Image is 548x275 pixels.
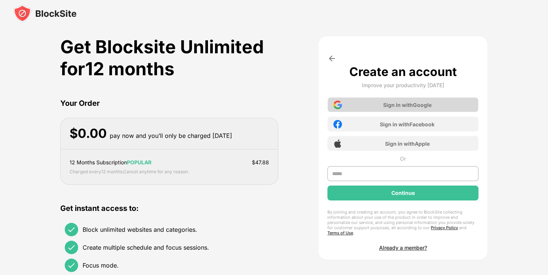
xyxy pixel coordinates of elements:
img: google-icon.png [333,101,342,109]
div: Get instant access to: [60,203,278,214]
div: 12 Months Subscription [70,158,151,167]
a: Privacy Policy [431,225,458,230]
div: Improve your productivity [DATE] [362,82,444,88]
div: Sign in with Facebook [380,121,435,127]
img: check.svg [67,243,76,252]
div: $ 0.00 [70,126,107,141]
div: Continue [391,190,414,196]
div: Or [400,155,406,162]
div: Create an account [349,64,456,79]
img: facebook-icon.png [333,120,342,129]
img: check.svg [67,261,76,270]
a: Terms of Use [327,230,353,236]
div: Already a member? [379,244,427,251]
img: arrow-back.svg [327,54,336,63]
div: Get Blocksite Unlimited for 12 months [60,36,278,80]
div: Charged every 12 months . Cancel anytime for any reason. [70,168,189,176]
div: Sign in with Google [383,102,431,108]
div: Focus mode. [83,262,119,269]
div: Your Order [60,98,278,109]
div: $ 47.88 [252,158,269,167]
img: blocksite-icon-black.svg [13,4,77,22]
div: Create multiple schedule and focus sessions. [83,244,209,251]
img: apple-icon.png [333,139,342,148]
span: POPULAR [127,159,151,165]
img: check.svg [67,225,76,234]
div: Block unlimited websites and categories. [83,226,197,233]
div: By joining and creating an account, you agree to BlockSite collecting information about your use ... [327,209,478,236]
div: Sign in with Apple [385,140,429,147]
div: pay now and you’ll only be charged [DATE] [110,130,232,141]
